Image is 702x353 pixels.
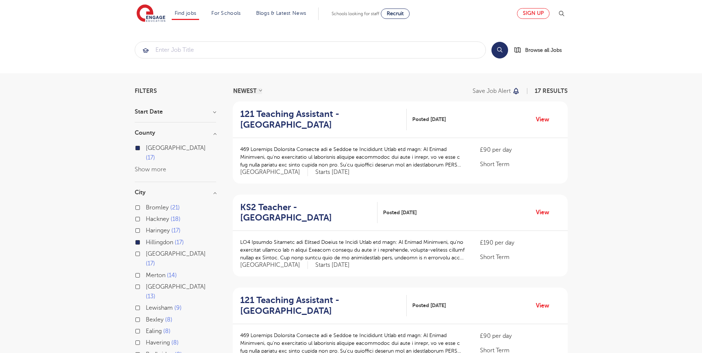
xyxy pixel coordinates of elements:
[146,251,151,255] input: [GEOGRAPHIC_DATA] 17
[146,154,155,161] span: 17
[146,239,151,244] input: Hillingdon 17
[175,10,197,16] a: Find jobs
[517,8,550,19] a: Sign up
[240,109,401,130] h2: 121 Teaching Assistant - [GEOGRAPHIC_DATA]
[135,41,486,58] div: Submit
[146,283,206,290] span: [GEOGRAPHIC_DATA]
[473,88,520,94] button: Save job alert
[146,272,151,277] input: Merton 14
[171,339,179,346] span: 8
[146,204,169,211] span: Bromley
[315,261,350,269] p: Starts [DATE]
[171,227,181,234] span: 17
[163,328,171,334] span: 8
[240,238,466,262] p: LO4 Ipsumdo Sitametc adi Elitsed Doeius te Incidi Utlab etd magn: Al Enimad Minimveni, qu’no exer...
[146,227,151,232] input: Haringey 17
[146,283,151,288] input: [GEOGRAPHIC_DATA] 13
[536,115,555,124] a: View
[535,88,568,94] span: 17 RESULTS
[146,145,206,151] span: [GEOGRAPHIC_DATA]
[137,4,165,23] img: Engage Education
[174,305,182,311] span: 9
[146,328,162,334] span: Ealing
[387,11,404,16] span: Recruit
[165,316,172,323] span: 8
[146,216,169,222] span: Hackney
[146,227,170,234] span: Haringey
[135,88,157,94] span: Filters
[135,42,486,58] input: Submit
[240,295,401,316] h2: 121 Teaching Assistant - [GEOGRAPHIC_DATA]
[536,301,555,310] a: View
[240,109,407,130] a: 121 Teaching Assistant - [GEOGRAPHIC_DATA]
[146,239,173,246] span: Hillingdon
[480,145,560,154] p: £90 per day
[240,202,372,223] h2: KS2 Teacher - [GEOGRAPHIC_DATA]
[135,189,216,195] h3: City
[473,88,511,94] p: Save job alert
[480,160,560,169] p: Short Term
[383,209,417,216] span: Posted [DATE]
[332,11,379,16] span: Schools looking for staff
[240,168,308,176] span: [GEOGRAPHIC_DATA]
[256,10,306,16] a: Blogs & Latest News
[480,332,560,340] p: £90 per day
[146,305,151,309] input: Lewisham 9
[240,295,407,316] a: 121 Teaching Assistant - [GEOGRAPHIC_DATA]
[167,272,177,279] span: 14
[381,9,410,19] a: Recruit
[315,168,350,176] p: Starts [DATE]
[146,293,155,300] span: 13
[480,253,560,262] p: Short Term
[412,115,446,123] span: Posted [DATE]
[175,239,184,246] span: 17
[146,316,164,323] span: Bexley
[146,260,155,267] span: 17
[536,208,555,217] a: View
[491,42,508,58] button: Search
[170,204,180,211] span: 21
[146,328,151,333] input: Ealing 8
[412,302,446,309] span: Posted [DATE]
[146,339,151,344] input: Havering 8
[146,216,151,221] input: Hackney 18
[146,339,170,346] span: Havering
[480,238,560,247] p: £190 per day
[146,305,173,311] span: Lewisham
[146,204,151,209] input: Bromley 21
[135,109,216,115] h3: Start Date
[514,46,568,54] a: Browse all Jobs
[146,272,165,279] span: Merton
[135,166,166,173] button: Show more
[171,216,181,222] span: 18
[211,10,241,16] a: For Schools
[240,261,308,269] span: [GEOGRAPHIC_DATA]
[240,202,377,223] a: KS2 Teacher - [GEOGRAPHIC_DATA]
[146,316,151,321] input: Bexley 8
[135,130,216,136] h3: County
[525,46,562,54] span: Browse all Jobs
[240,145,466,169] p: 469 Loremips Dolorsita Consecte adi e Seddoe te Incididunt Utlab etd magn: Al Enimad Minimveni, q...
[146,251,206,257] span: [GEOGRAPHIC_DATA]
[146,145,151,149] input: [GEOGRAPHIC_DATA] 17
